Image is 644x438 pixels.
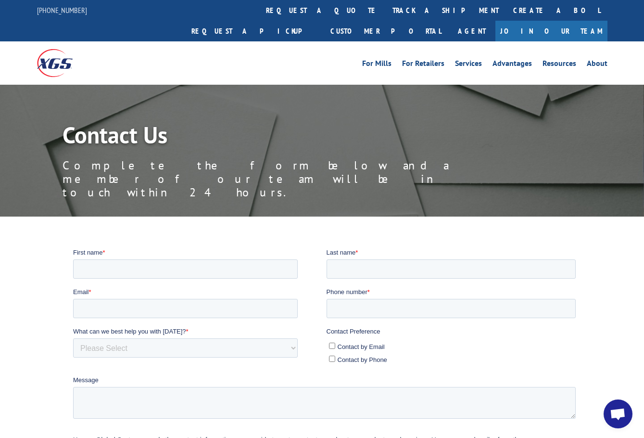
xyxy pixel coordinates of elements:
a: For Retailers [402,60,444,70]
a: Resources [543,60,576,70]
p: Complete the form below and a member of our team will be in touch within 24 hours. [63,159,495,199]
a: [PHONE_NUMBER] [37,5,87,15]
a: Services [455,60,482,70]
a: For Mills [362,60,391,70]
a: Request a pickup [184,21,323,41]
a: About [587,60,607,70]
a: Join Our Team [495,21,607,41]
div: Open chat [604,399,632,428]
a: Customer Portal [323,21,448,41]
h1: Contact Us [63,123,495,151]
a: Advantages [492,60,532,70]
a: Agent [448,21,495,41]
